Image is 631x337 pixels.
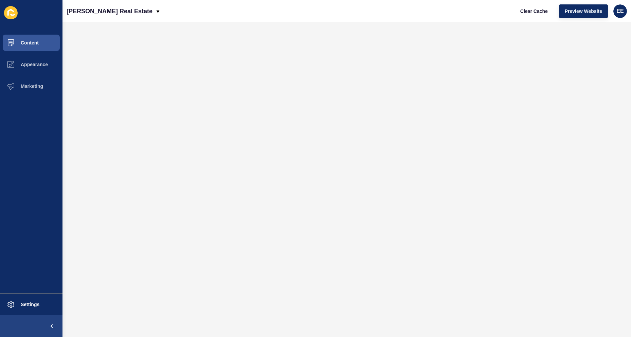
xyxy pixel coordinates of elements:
span: EE [616,8,624,15]
p: [PERSON_NAME] Real Estate [67,3,152,20]
span: Preview Website [565,8,602,15]
button: Preview Website [559,4,608,18]
span: Clear Cache [520,8,548,15]
button: Clear Cache [515,4,554,18]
